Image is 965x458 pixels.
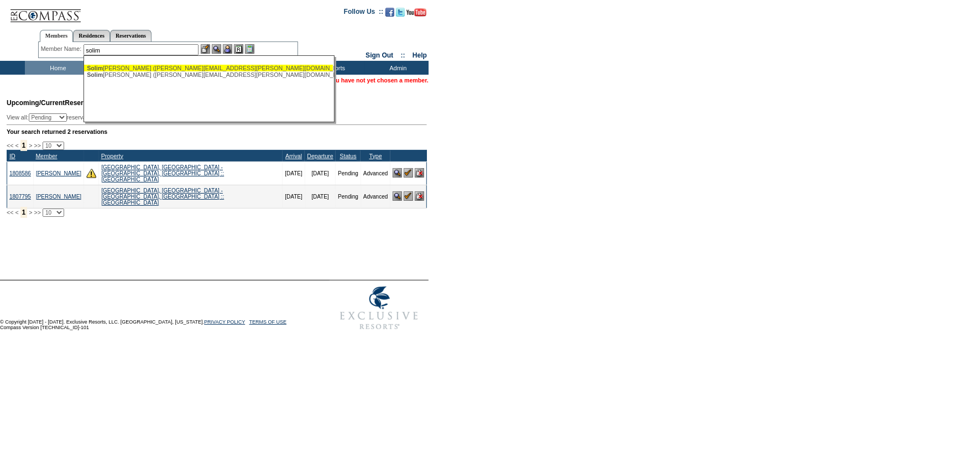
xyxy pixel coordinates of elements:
[393,191,402,201] img: View Reservation
[201,44,210,54] img: b_edit.gif
[369,153,382,159] a: Type
[29,142,32,149] span: >
[212,44,221,54] img: View
[34,209,40,216] span: >>
[110,30,152,41] a: Reservations
[406,11,426,18] a: Subscribe to our YouTube Channel
[9,153,15,159] a: ID
[101,164,224,183] a: [GEOGRAPHIC_DATA], [GEOGRAPHIC_DATA] - [GEOGRAPHIC_DATA], [GEOGRAPHIC_DATA] :: [GEOGRAPHIC_DATA]
[249,319,287,325] a: TERMS OF USE
[7,99,65,107] span: Upcoming/Current
[344,7,383,20] td: Follow Us ::
[401,51,405,59] span: ::
[204,319,245,325] a: PRIVACY POLICY
[336,162,361,185] td: Pending
[7,142,13,149] span: <<
[20,140,28,151] span: 1
[73,30,110,41] a: Residences
[329,77,429,84] span: You have not yet chosen a member.
[87,65,103,71] span: Solim
[87,65,330,71] div: [PERSON_NAME] ([PERSON_NAME][EMAIL_ADDRESS][PERSON_NAME][DOMAIN_NAME])
[385,8,394,17] img: Become our fan on Facebook
[305,185,335,208] td: [DATE]
[7,99,107,107] span: Reservations
[7,209,13,216] span: <<
[283,185,305,208] td: [DATE]
[15,142,18,149] span: <
[223,44,232,54] img: Impersonate
[25,61,88,75] td: Home
[20,207,28,218] span: 1
[366,51,393,59] a: Sign Out
[285,153,302,159] a: Arrival
[406,8,426,17] img: Subscribe to our YouTube Channel
[305,162,335,185] td: [DATE]
[361,185,390,208] td: Advanced
[87,71,103,78] span: Solim
[283,162,305,185] td: [DATE]
[36,194,81,200] a: [PERSON_NAME]
[36,170,81,176] a: [PERSON_NAME]
[404,168,413,178] img: Confirm Reservation
[415,191,424,201] img: Cancel Reservation
[41,44,84,54] div: Member Name:
[330,280,429,336] img: Exclusive Resorts
[234,44,243,54] img: Reservations
[35,153,57,159] a: Member
[385,11,394,18] a: Become our fan on Facebook
[101,188,224,206] a: [GEOGRAPHIC_DATA], [GEOGRAPHIC_DATA] - [GEOGRAPHIC_DATA], [GEOGRAPHIC_DATA] :: [GEOGRAPHIC_DATA]
[9,170,31,176] a: 1808586
[365,61,429,75] td: Admin
[7,128,427,135] div: Your search returned 2 reservations
[393,168,402,178] img: View Reservation
[7,113,281,122] div: View all: reservations owned by:
[336,185,361,208] td: Pending
[15,209,18,216] span: <
[86,168,96,178] img: There are insufficient days and/or tokens to cover this reservation
[413,51,427,59] a: Help
[245,44,254,54] img: b_calculator.gif
[9,194,31,200] a: 1807795
[415,168,424,178] img: Cancel Reservation
[87,71,330,78] div: [PERSON_NAME] ([PERSON_NAME][EMAIL_ADDRESS][PERSON_NAME][DOMAIN_NAME])
[307,153,333,159] a: Departure
[29,209,32,216] span: >
[404,191,413,201] img: Confirm Reservation
[361,162,390,185] td: Advanced
[396,11,405,18] a: Follow us on Twitter
[340,153,356,159] a: Status
[40,30,74,42] a: Members
[34,142,40,149] span: >>
[101,153,123,159] a: Property
[396,8,405,17] img: Follow us on Twitter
